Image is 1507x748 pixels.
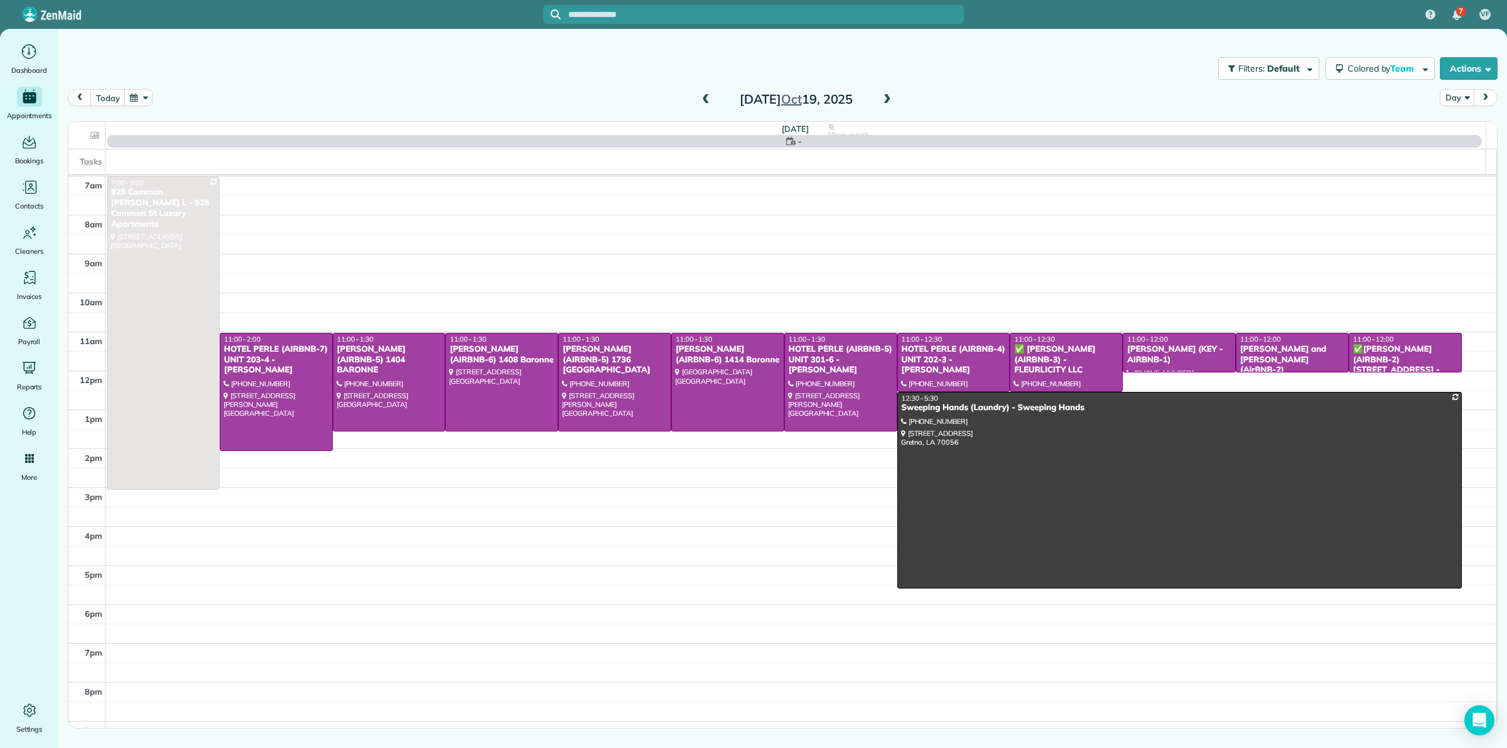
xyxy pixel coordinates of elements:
div: ✅[PERSON_NAME] (AIRBNB-2) [STREET_ADDRESS] - FLEURLICITY LLC [1353,344,1458,387]
span: 4pm [85,531,102,541]
span: [DATE] [782,124,809,134]
button: today [90,89,125,106]
a: Cleaners [5,222,53,257]
span: 8pm [85,686,102,697]
span: 11:00 - 12:00 [1127,335,1168,344]
div: ✅ [PERSON_NAME] (AIRBNB-3) - FLEURLICITY LLC [1013,344,1119,376]
span: 7 [1459,6,1463,16]
a: Contacts [5,177,53,212]
span: Appointments [7,109,52,122]
a: Filters: Default [1212,57,1319,80]
div: [PERSON_NAME] (KEY - AIRBNB-1) [1126,344,1232,366]
a: Appointments [5,87,53,122]
svg: Focus search [551,9,561,19]
span: Dashboard [11,64,47,77]
span: 9am [85,258,102,268]
span: 11:00 - 1:30 [337,335,374,344]
span: Filters: [1238,63,1265,74]
a: Help [5,403,53,438]
div: HOTEL PERLE (AIRBNB-4) UNIT 202-3 - [PERSON_NAME] [901,344,1007,376]
span: Oct [781,91,802,107]
span: View week [828,130,868,140]
span: 9pm [85,725,102,735]
a: Settings [5,700,53,735]
span: 11:00 - 1:30 [563,335,599,344]
span: 12:30 - 5:30 [902,394,938,403]
span: 5pm [85,570,102,580]
h2: [DATE] 19, 2025 [718,92,875,106]
div: 925 Common [PERSON_NAME] L - 925 Common St Luxury Apartments [111,187,216,230]
a: Invoices [5,268,53,303]
span: Contacts [15,200,43,212]
a: Bookings [5,132,53,167]
span: Cleaners [15,245,43,257]
span: 11:00 - 12:00 [1240,335,1281,344]
div: [PERSON_NAME] (AIRBNB-6) 1408 Baronne [449,344,554,366]
div: Open Intercom Messenger [1464,705,1494,735]
button: prev [68,89,92,106]
span: 7pm [85,648,102,658]
button: Day [1440,89,1474,106]
span: More [21,471,37,484]
span: Bookings [15,154,44,167]
span: - [798,135,802,148]
span: 3pm [85,492,102,502]
span: 11:00 - 12:00 [1353,335,1394,344]
span: Settings [16,723,43,735]
div: [PERSON_NAME] (AIRBNB-6) 1414 Baronne [675,344,781,366]
div: HOTEL PERLE (AIRBNB-5) UNIT 301-6 - [PERSON_NAME] [788,344,894,376]
button: Actions [1440,57,1498,80]
div: [PERSON_NAME] (AIRBNB-5) 1404 BARONNE [337,344,442,376]
button: Colored byTeam [1326,57,1435,80]
button: Focus search [543,9,561,19]
span: 7am [85,180,102,190]
span: Tasks [80,156,102,166]
span: Colored by [1348,63,1418,74]
span: 11:00 - 1:30 [789,335,825,344]
a: Payroll [5,313,53,348]
span: Help [22,426,37,438]
button: next [1474,89,1498,106]
span: 11:00 - 12:30 [902,335,943,344]
span: 11:00 - 1:30 [676,335,712,344]
div: 7 unread notifications [1444,1,1470,29]
span: Team [1390,63,1416,74]
div: Sweeping Hands (Laundry) - Sweeping Hands [901,403,1458,413]
span: 11:00 - 1:30 [450,335,486,344]
a: Dashboard [5,41,53,77]
div: HOTEL PERLE (AIRBNB-7) UNIT 203-4 - [PERSON_NAME] [224,344,329,376]
span: 11:00 - 2:00 [224,335,261,344]
span: 11:00 - 12:30 [1014,335,1055,344]
span: 10am [80,297,102,307]
span: 6pm [85,609,102,619]
div: [PERSON_NAME] (AIRBNB-5) 1736 [GEOGRAPHIC_DATA] [562,344,667,376]
span: Invoices [17,290,42,303]
button: Filters: Default [1218,57,1319,80]
div: [PERSON_NAME] and [PERSON_NAME] (AirBNB-2) [1240,344,1345,376]
span: Payroll [18,335,41,348]
span: 11am [80,336,102,346]
span: 7:00 - 3:00 [111,178,144,187]
span: Default [1267,63,1300,74]
a: Reports [5,358,53,393]
span: 8am [85,219,102,229]
span: VF [1481,9,1489,19]
span: 1pm [85,414,102,424]
span: 2pm [85,453,102,463]
span: Reports [17,381,42,393]
span: 12pm [80,375,102,385]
